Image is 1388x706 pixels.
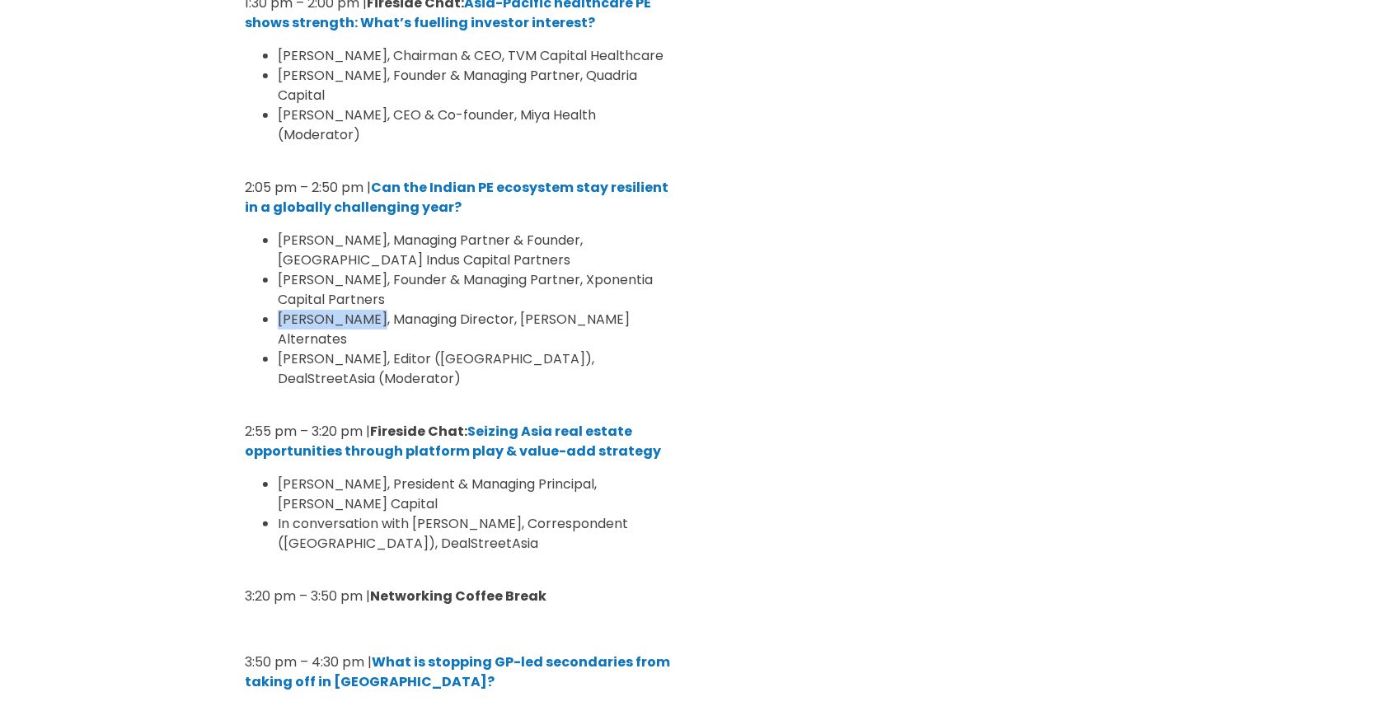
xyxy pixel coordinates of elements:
span: [PERSON_NAME], Managing Director, [PERSON_NAME] Alternates [278,310,630,348]
span: [PERSON_NAME], CEO & Co-founder, Miya Health (Moderator) [278,105,596,144]
b: Fireside Chat: [370,422,467,441]
span: In conversation with [PERSON_NAME], Correspondent ([GEOGRAPHIC_DATA]), DealStreetAsia [278,514,628,553]
span: [PERSON_NAME], Managing Partner & Founder, [GEOGRAPHIC_DATA] Indus Capital Partners [278,231,583,269]
span: [PERSON_NAME], Editor ([GEOGRAPHIC_DATA]), DealStreetAsia (Moderator) [278,349,594,388]
a: Can the Indian PE ecosystem stay resilient in a globally challenging year? [245,178,668,217]
span: [PERSON_NAME], President & Managing Principal, [PERSON_NAME] Capital [278,475,597,513]
span: 2:55 pm – 3:20 pm | [245,422,370,441]
span: [PERSON_NAME], Founder & Managing Partner, Xponentia Capital Partners [278,270,653,309]
span: 3:50 pm – 4:30 pm | [245,652,372,671]
span: 3:20 pm – 3:50 pm | [245,587,370,605]
span: [PERSON_NAME], Founder & Managing Partner, Quadria Capital [278,66,637,105]
a: Seizing Asia real estate opportunities through platform play & value-add strategy [245,422,661,461]
b: Networking Coffee Break [370,587,546,605]
span: [PERSON_NAME], Chairman & CEO, TVM Capital Healthcare [278,46,664,65]
a: What is stopping GP-led secondaries from taking off in [GEOGRAPHIC_DATA]? [245,652,670,691]
span: 2:05 pm – 2:50 pm | [245,178,371,197]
